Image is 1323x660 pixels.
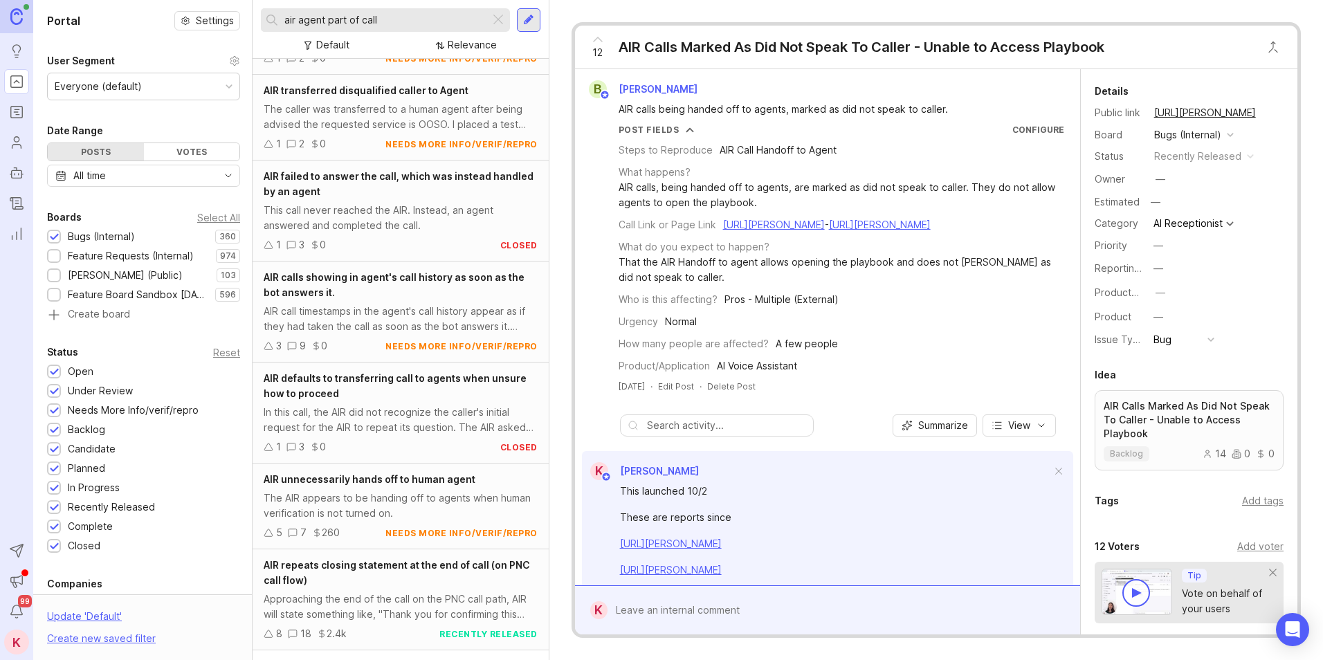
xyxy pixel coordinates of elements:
time: [DATE] [619,381,645,392]
input: Search... [284,12,484,28]
div: Vote on behalf of your users [1182,586,1270,616]
div: In Progress [68,480,120,495]
span: 12 [592,45,603,60]
div: Add voter [1237,539,1284,554]
div: 1 [276,439,281,455]
button: Settings [174,11,240,30]
a: [URL][PERSON_NAME] [620,564,722,576]
div: 0 [1232,449,1250,459]
div: 1 [276,237,281,253]
div: Bugs (Internal) [68,229,135,244]
div: Call Link or Page Link [619,217,716,232]
div: Complete [68,519,113,534]
div: 3 [299,237,304,253]
div: Who is this affecting? [619,292,718,307]
h1: Portal [47,12,80,29]
div: recently released [1154,149,1241,164]
img: member badge [599,90,610,100]
a: [DATE] [619,381,645,392]
div: Planned [68,461,105,476]
div: recently released [439,628,538,640]
div: Idea [1095,367,1116,383]
div: Delete Post [707,381,756,392]
div: Board [1095,127,1143,143]
div: 3 [276,338,282,354]
div: - [723,217,931,232]
div: How many people are affected? [619,336,769,351]
div: Edit Post [658,381,694,392]
span: AIR repeats closing statement at the end of call (on PNC call flow) [264,559,530,586]
a: Autopilot [4,161,29,185]
a: AIR Calls Marked As Did Not Speak To Caller - Unable to Access Playbookbacklog1400 [1095,390,1284,470]
div: needs more info/verif/repro [385,340,538,352]
div: closed [500,441,538,453]
div: B [589,80,607,98]
div: AIR Calls Marked As Did Not Speak To Caller - Unable to Access Playbook [619,37,1104,57]
div: All time [73,168,106,183]
p: 103 [221,270,236,281]
a: K[PERSON_NAME] [582,462,699,480]
a: Reporting [4,221,29,246]
div: Create new saved filter [47,631,156,646]
div: Feature Board Sandbox [DATE] [68,287,208,302]
span: Summarize [918,419,968,432]
a: AIR repeats closing statement at the end of call (on PNC call flow)Approaching the end of the cal... [253,549,549,650]
div: — [1153,309,1163,324]
div: Details [1095,83,1129,100]
span: Settings [196,14,234,28]
div: The caller was transferred to a human agent after being advised the requested service is OOSO. I ... [264,102,538,132]
span: AIR defaults to transferring call to agents when unsure how to proceed [264,372,527,399]
img: Canny Home [10,8,23,24]
a: Portal [4,69,29,94]
div: 5 [276,525,282,540]
div: K [590,462,608,480]
div: That the AIR Handoff to agent allows opening the playbook and does not [PERSON_NAME] as did not s... [619,255,1064,285]
div: Steps to Reproduce [619,143,713,158]
div: Product/Application [619,358,710,374]
div: Select All [197,214,240,221]
div: 14 [1203,449,1226,459]
span: 99 [18,595,32,607]
div: What do you expect to happen? [619,239,769,255]
div: Closed [68,538,100,553]
div: needs more info/verif/repro [385,138,538,150]
div: This call never reached the AIR. Instead, an agent answered and completed the call. [264,203,538,233]
p: AIR Calls Marked As Did Not Speak To Caller - Unable to Access Playbook [1104,399,1275,441]
p: 596 [219,289,236,300]
button: Announcements [4,569,29,594]
div: — [1153,261,1163,276]
div: 9 [300,338,306,354]
div: 8 [276,626,282,641]
label: Product [1095,311,1131,322]
div: Tags [1095,493,1119,509]
div: 1 [276,136,281,152]
div: Posts [48,143,144,161]
a: Ideas [4,39,29,64]
div: — [1153,238,1163,253]
label: Issue Type [1095,333,1145,345]
span: backlog [1110,448,1143,459]
div: Open [68,364,93,379]
div: 3 [299,439,304,455]
div: Default [316,37,349,53]
div: needs more info/verif/repro [385,527,538,539]
span: [PERSON_NAME] [620,465,699,477]
div: Backlog [68,422,105,437]
div: 18 [300,626,311,641]
div: Estimated [1095,197,1140,207]
a: Roadmaps [4,100,29,125]
div: Open Intercom Messenger [1276,613,1309,646]
div: Recently Released [68,499,155,515]
button: ProductboardID [1151,284,1169,302]
button: Close button [1259,33,1287,61]
label: Priority [1095,239,1127,251]
div: Urgency [619,314,658,329]
div: 0 [321,338,327,354]
div: 0 [320,439,326,455]
div: — [1156,172,1165,187]
button: K [4,630,29,654]
a: [URL][PERSON_NAME] [620,538,722,549]
div: Update ' Default ' [47,609,122,631]
div: · [700,381,702,392]
div: Bug [1153,332,1171,347]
